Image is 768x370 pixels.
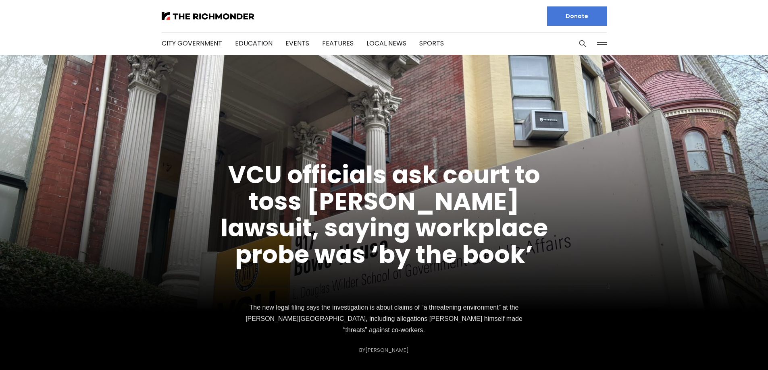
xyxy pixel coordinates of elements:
iframe: portal-trigger [700,331,768,370]
a: Sports [419,39,444,48]
p: The new legal filing says the investigation is about claims of “a threatening environment” at the... [241,302,528,336]
button: Search this site [577,37,589,50]
a: Features [322,39,354,48]
a: VCU officials ask court to toss [PERSON_NAME] lawsuit, saying workplace probe was ‘by the book’ [221,158,548,271]
div: By [359,347,409,353]
a: City Government [162,39,222,48]
a: Donate [547,6,607,26]
a: Events [285,39,309,48]
a: [PERSON_NAME] [365,346,409,354]
a: Local News [366,39,406,48]
a: Education [235,39,273,48]
img: The Richmonder [162,12,254,20]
